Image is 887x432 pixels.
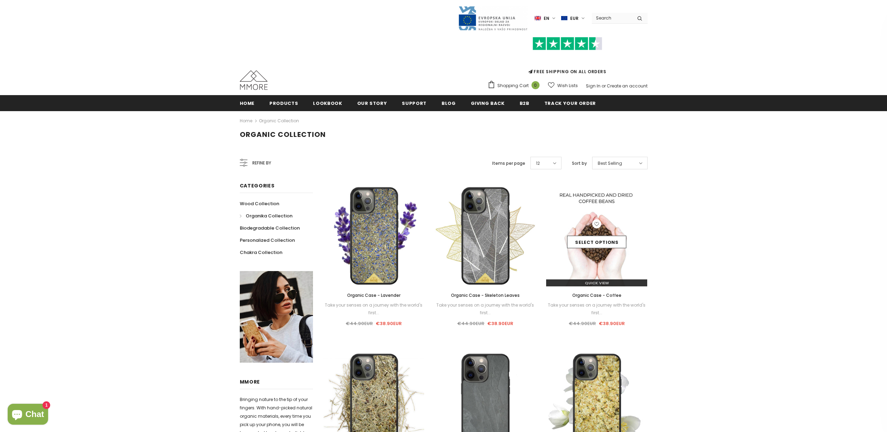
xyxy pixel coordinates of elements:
span: support [402,100,427,107]
span: €44.90EUR [569,320,596,327]
a: B2B [520,95,529,111]
div: Take your senses on a journey with the world's first... [546,301,647,317]
span: en [544,15,549,22]
img: Javni Razpis [458,6,528,31]
img: Trust Pilot Stars [533,37,602,51]
a: Organika Collection [240,210,292,222]
label: Items per page [492,160,525,167]
span: Categories [240,182,275,189]
a: Select options [567,236,626,248]
span: Refine by [252,159,271,167]
span: EUR [570,15,579,22]
a: Wood Collection [240,198,279,210]
span: Wish Lists [557,82,578,89]
a: Products [269,95,298,111]
a: Organic Case - Skeleton Leaves [435,292,536,299]
span: Products [269,100,298,107]
a: Organic Collection [259,118,299,124]
a: Home [240,117,252,125]
input: Search Site [592,13,632,23]
span: 12 [536,160,540,167]
inbox-online-store-chat: Shopify online store chat [6,404,50,426]
a: Giving back [471,95,505,111]
img: i-lang-1.png [535,15,541,21]
span: Track your order [544,100,596,107]
a: Chakra Collection [240,246,282,259]
span: €44.90EUR [457,320,484,327]
img: Real Handpicked Organic Coffee Beans Held in Hand [546,185,647,286]
a: Create an account [607,83,648,89]
span: Personalized Collection [240,237,295,244]
a: Wish Lists [548,79,578,92]
span: Home [240,100,255,107]
span: Organika Collection [246,213,292,219]
span: Organic Collection [240,130,326,139]
a: Organic Case - Lavender [323,292,425,299]
span: Blog [442,100,456,107]
iframe: Customer reviews powered by Trustpilot [488,50,648,68]
span: €38.90EUR [599,320,625,327]
span: Chakra Collection [240,249,282,256]
a: Sign In [586,83,601,89]
span: or [602,83,606,89]
span: Shopping Cart [497,82,529,89]
span: Organic Case - Lavender [347,292,400,298]
span: FREE SHIPPING ON ALL ORDERS [488,40,648,75]
span: €38.90EUR [376,320,402,327]
a: Home [240,95,255,111]
a: Blog [442,95,456,111]
a: Quick View [546,279,647,286]
span: MMORE [240,378,260,385]
a: Our Story [357,95,387,111]
a: Personalized Collection [240,234,295,246]
span: Organic Case - Skeleton Leaves [451,292,520,298]
div: Take your senses on a journey with the world's first... [323,301,425,317]
span: €44.90EUR [346,320,373,327]
span: 0 [532,81,540,89]
span: Organic Case - Coffee [572,292,621,298]
a: Track your order [544,95,596,111]
span: Our Story [357,100,387,107]
label: Sort by [572,160,587,167]
span: Giving back [471,100,505,107]
span: Quick View [585,280,609,286]
a: Lookbook [313,95,342,111]
span: Biodegradable Collection [240,225,300,231]
a: support [402,95,427,111]
span: Wood Collection [240,200,279,207]
a: Organic Case - Coffee [546,292,647,299]
img: MMORE Cases [240,70,268,90]
span: Lookbook [313,100,342,107]
div: Take your senses on a journey with the world's first... [435,301,536,317]
a: Javni Razpis [458,15,528,21]
a: Shopping Cart 0 [488,80,543,91]
span: Best Selling [598,160,622,167]
span: B2B [520,100,529,107]
a: Biodegradable Collection [240,222,300,234]
span: €38.90EUR [487,320,513,327]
